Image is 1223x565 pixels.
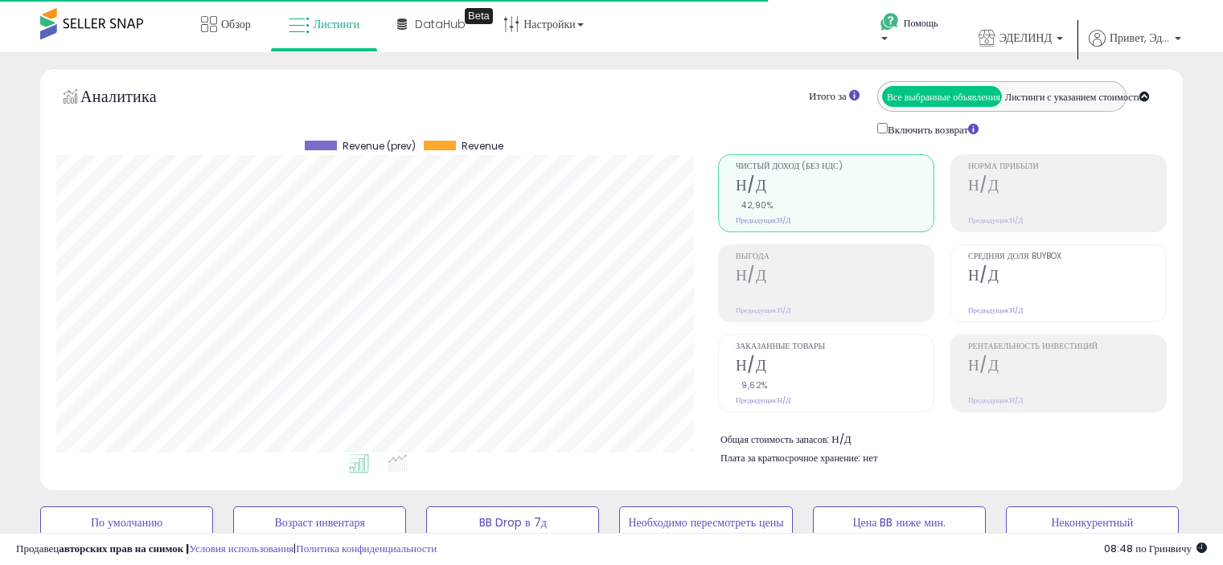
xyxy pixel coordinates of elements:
[628,515,783,531] font: Необходимо пересмотреть цены
[968,264,999,286] font: Н/Д
[968,305,1010,315] font: Предыдущая:
[904,16,938,30] font: Помощь
[1010,395,1024,405] font: Н/Д
[40,506,213,538] button: По умолчанию
[968,250,1061,262] font: Средняя доля Buybox
[999,30,1052,46] font: ЭДЕЛИНД
[1010,305,1024,315] font: Н/Д
[415,16,466,32] font: DataHub
[736,264,766,286] font: Н/Д
[968,174,999,196] font: Н/Д
[882,86,1002,107] button: Все выбранные объявления
[274,515,365,531] font: Возраст инвентаря
[465,8,493,24] div: Tooltip anchor
[1104,541,1207,556] span: 2025-09-17 14:27 GMT
[888,122,968,137] font: Включить возврат
[1089,30,1181,66] a: Привет, Эделинд
[462,141,503,152] span: Revenue
[91,515,162,531] font: По умолчанию
[778,305,791,315] font: Н/Д
[221,16,251,32] font: Обзор
[863,450,877,465] font: нет
[1001,86,1121,107] button: Листинги с указанием стоимости
[296,541,437,556] a: Политика конфиденциальности
[968,395,1010,405] font: Предыдущая:
[887,90,1000,104] font: Все выбранные объявления
[778,215,791,225] font: Н/Д
[1104,541,1192,556] font: 08:48 по Гринвичу
[968,160,1039,172] font: Норма прибыли
[831,432,851,447] font: Н/Д
[59,541,189,556] font: авторских прав на снимок |
[1110,30,1191,46] font: Привет, Эделинд
[619,506,792,538] button: Необходимо пересмотреть цены
[736,174,766,196] font: Н/Д
[736,215,778,225] font: Предыдущая:
[968,354,999,376] font: Н/Д
[189,541,293,556] a: Условия использования
[968,340,1098,352] font: Рентабельность инвестиций
[741,379,768,391] font: 9,62%
[479,515,547,531] font: BB Drop в 7д
[1010,215,1024,225] font: Н/Д
[16,541,59,556] font: Продавец
[736,395,778,405] font: Предыдущая:
[1005,90,1142,104] font: Листинги с указанием стоимости
[813,506,986,538] button: Цена BB ниже мин.
[314,16,360,32] font: Листинги
[523,16,576,32] font: Настройки
[736,354,766,376] font: Н/Д
[736,250,770,262] font: Выгода
[1051,515,1133,531] font: Неконкурентный
[293,541,296,556] font: |
[1006,506,1179,538] button: Неконкурентный
[966,14,1075,66] a: ЭДЕЛИНД
[720,451,860,465] font: Плата за краткосрочное хранение:
[741,199,773,211] font: 42,90%
[720,432,829,446] font: Общая стоимость запасов:
[233,506,406,538] button: Возраст инвентаря
[880,12,900,32] i: Получить помощь
[736,305,778,315] font: Предыдущая:
[968,215,1010,225] font: Предыдущая:
[736,160,843,172] font: Чистый доход (без НДС)
[736,340,825,352] font: Заказанные товары
[80,85,157,108] font: Аналитика
[809,88,847,104] font: Итого за
[426,506,599,538] button: BB Drop в 7д
[852,515,946,531] font: Цена BB ниже мин.
[778,395,791,405] font: Н/Д
[343,141,416,152] span: Revenue (prev)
